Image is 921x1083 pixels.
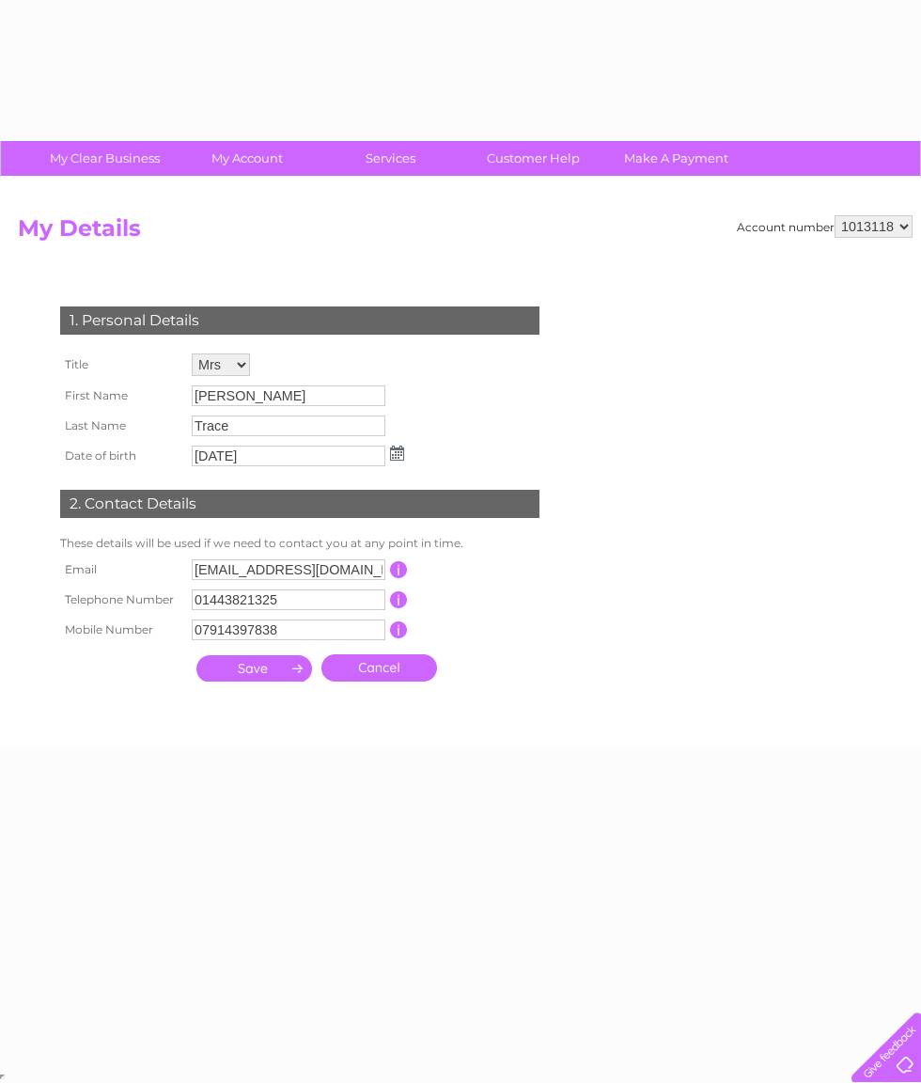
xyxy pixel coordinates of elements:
input: Information [390,591,408,608]
th: Mobile Number [55,615,187,645]
input: Information [390,621,408,638]
th: Telephone Number [55,585,187,615]
th: First Name [55,381,187,411]
td: These details will be used if we need to contact you at any point in time. [55,532,544,555]
div: 2. Contact Details [60,490,539,518]
a: Make A Payment [599,141,754,176]
a: Services [313,141,468,176]
h2: My Details [18,215,913,251]
th: Date of birth [55,441,187,471]
th: Title [55,349,187,381]
th: Last Name [55,411,187,441]
a: My Account [170,141,325,176]
a: My Clear Business [27,141,182,176]
div: 1. Personal Details [60,306,539,335]
img: ... [390,446,404,461]
th: Email [55,555,187,585]
input: Submit [196,655,312,682]
a: Customer Help [456,141,611,176]
div: Account number [737,215,913,238]
input: Information [390,561,408,578]
a: Cancel [321,654,437,682]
